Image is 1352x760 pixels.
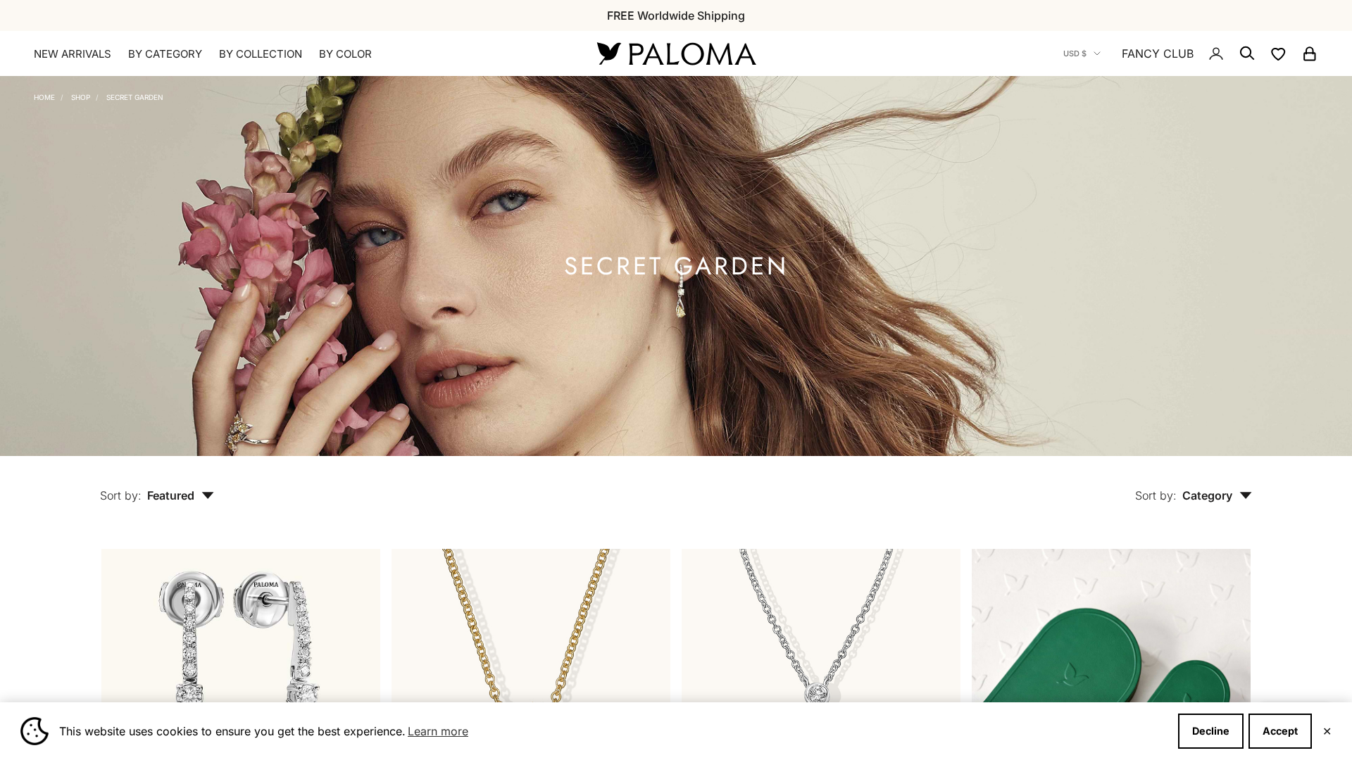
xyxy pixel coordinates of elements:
[219,47,302,61] summary: By Collection
[1063,31,1318,76] nav: Secondary navigation
[34,47,111,61] a: NEW ARRIVALS
[1063,47,1087,60] span: USD $
[68,456,246,515] button: Sort by: Featured
[59,721,1167,742] span: This website uses cookies to ensure you get the best experience.
[1122,44,1194,63] a: FANCY CLUB
[106,93,163,101] a: Secret Garden
[1178,714,1244,749] button: Decline
[34,90,163,101] nav: Breadcrumb
[147,488,214,502] span: Featured
[34,47,563,61] nav: Primary navigation
[319,47,372,61] summary: By Color
[20,717,49,745] img: Cookie banner
[406,721,470,742] a: Learn more
[607,6,745,25] p: FREE Worldwide Shipping
[1322,727,1332,735] button: Close
[100,488,142,502] span: Sort by:
[1103,456,1284,515] button: Sort by: Category
[564,258,789,275] h1: Secret Garden
[1063,47,1101,60] button: USD $
[1248,714,1312,749] button: Accept
[34,93,55,101] a: Home
[1135,488,1177,502] span: Sort by:
[71,93,90,101] a: Shop
[128,47,202,61] summary: By Category
[1182,488,1252,502] span: Category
